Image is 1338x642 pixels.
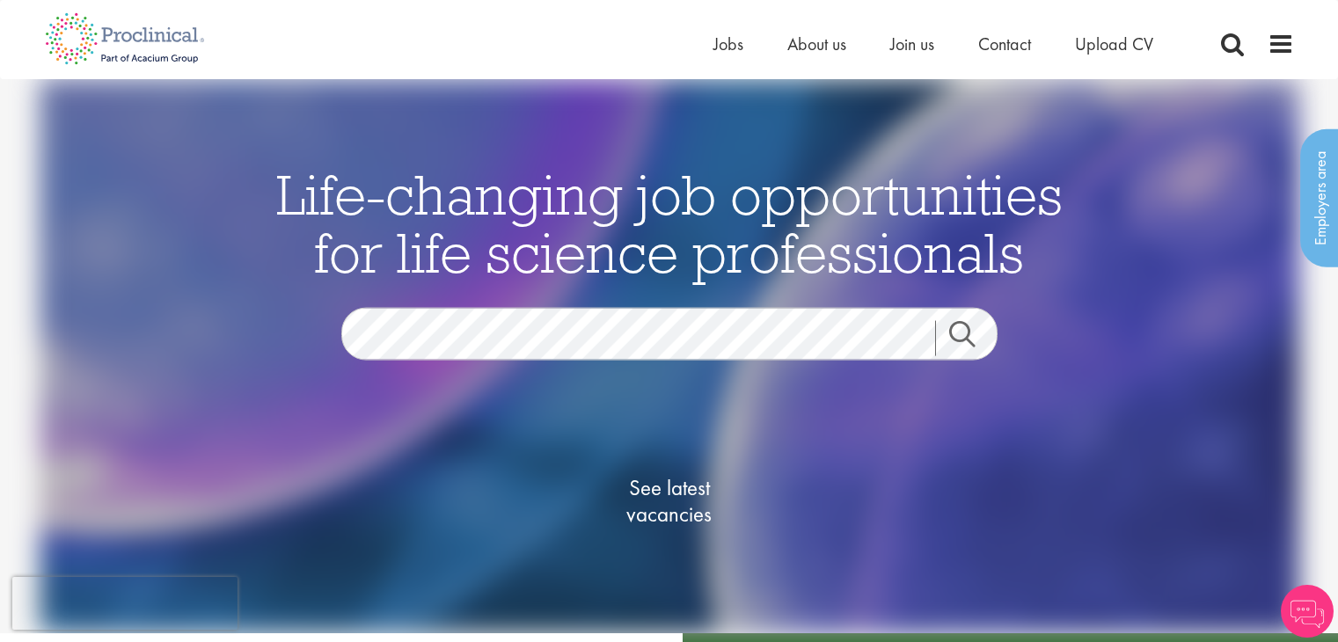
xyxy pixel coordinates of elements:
[787,33,846,55] a: About us
[890,33,934,55] a: Join us
[581,404,757,597] a: See latestvacancies
[935,320,1011,355] a: Job search submit button
[12,577,238,630] iframe: reCAPTCHA
[276,158,1063,287] span: Life-changing job opportunities for life science professionals
[581,474,757,527] span: See latest vacancies
[713,33,743,55] a: Jobs
[40,79,1298,633] img: candidate home
[1075,33,1153,55] a: Upload CV
[978,33,1031,55] a: Contact
[1281,585,1334,638] img: Chatbot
